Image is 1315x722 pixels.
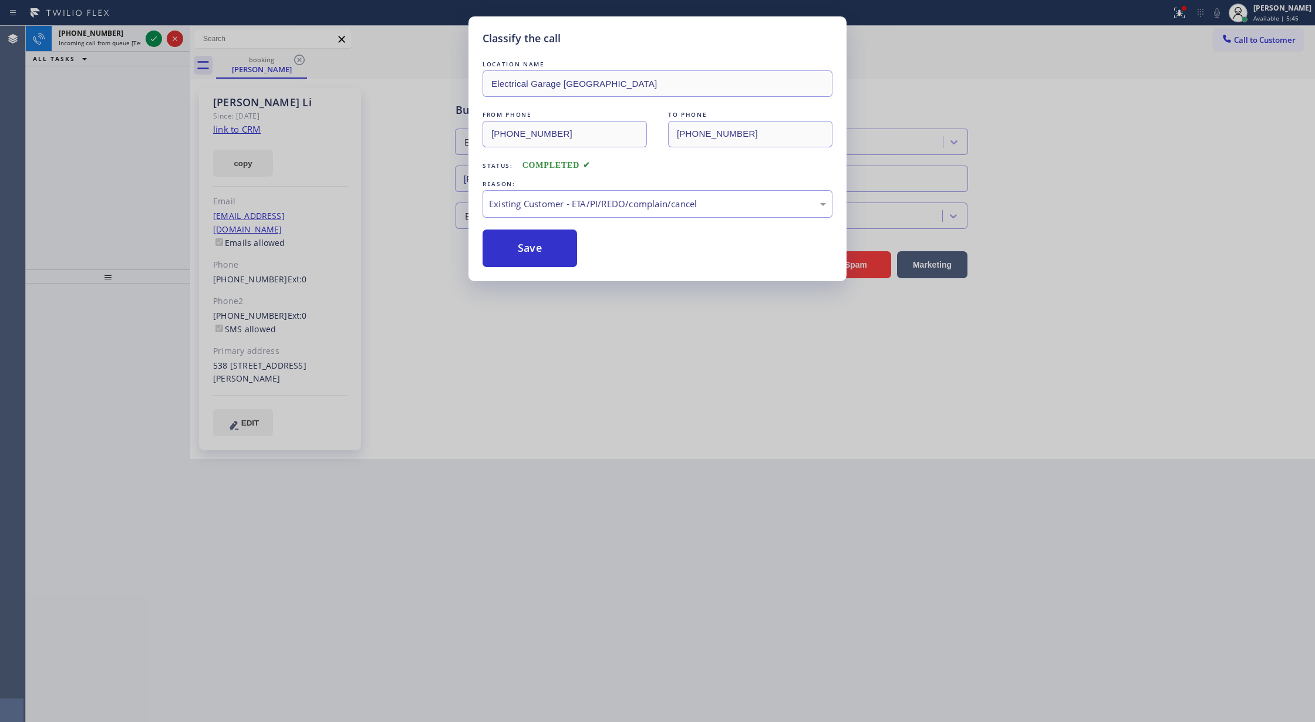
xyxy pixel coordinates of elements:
[483,121,647,147] input: From phone
[483,230,577,267] button: Save
[483,109,647,121] div: FROM PHONE
[668,109,832,121] div: TO PHONE
[522,161,591,170] span: COMPLETED
[483,178,832,190] div: REASON:
[483,58,832,70] div: LOCATION NAME
[483,31,561,46] h5: Classify the call
[668,121,832,147] input: To phone
[489,197,826,211] div: Existing Customer - ETA/PI/REDO/complain/cancel
[483,161,513,170] span: Status:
